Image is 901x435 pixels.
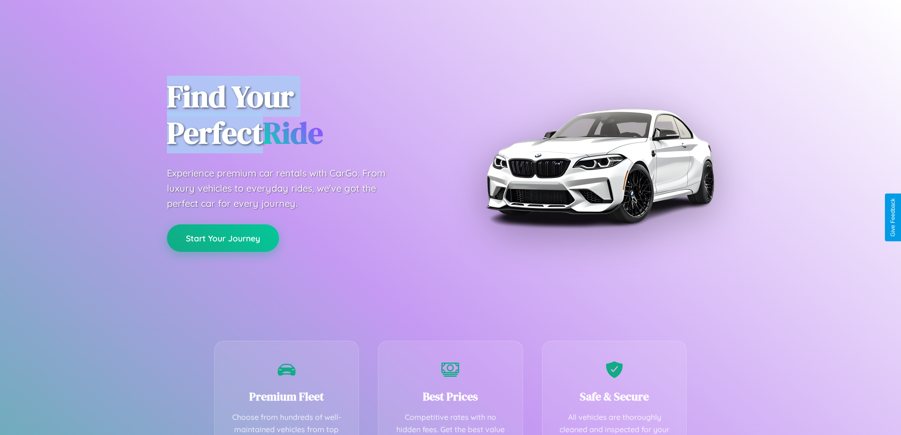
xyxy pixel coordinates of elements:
[167,224,279,252] button: Start Your Journey
[263,112,323,153] span: Ride
[167,79,437,151] h1: Find Your Perfect
[557,389,673,404] h3: Safe & Secure
[481,47,718,284] img: Premium BMW car rental vehicle
[229,389,345,404] h3: Premium Fleet
[393,389,508,404] h3: Best Prices
[167,166,403,211] p: Experience premium car rentals with CarGo. From luxury vehicles to everyday rides, we've got the ...
[890,198,896,237] div: Give Feedback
